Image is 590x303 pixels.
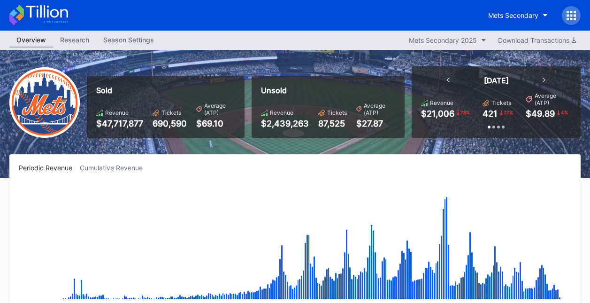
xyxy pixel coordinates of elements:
[503,109,514,116] div: 77 %
[318,119,347,128] div: 87,525
[404,34,491,47] button: Mets Secondary 2025
[161,109,181,116] div: Tickets
[270,109,293,116] div: Revenue
[535,92,571,106] div: Average (ATP)
[19,164,80,172] div: Periodic Revenue
[481,7,555,24] button: Mets Secondary
[9,67,80,138] img: New-York-Mets-Transparent.png
[196,119,235,128] div: $69.10
[483,109,498,119] div: 421
[560,109,569,116] div: 4 %
[484,76,509,85] div: [DATE]
[327,109,347,116] div: Tickets
[204,102,235,116] div: Average (ATP)
[105,109,129,116] div: Revenue
[493,34,581,47] button: Download Transactions
[53,33,96,48] a: Research
[498,36,576,44] div: Download Transactions
[80,164,150,172] div: Cumulative Revenue
[460,109,471,116] div: 78 %
[96,33,161,48] a: Season Settings
[526,109,555,119] div: $49.89
[261,119,309,128] div: $2,439,263
[488,11,538,19] div: Mets Secondary
[261,86,395,95] div: Unsold
[356,119,395,128] div: $27.87
[421,109,454,119] div: $21,006
[364,102,395,116] div: Average (ATP)
[9,33,53,48] a: Overview
[430,99,453,106] div: Revenue
[153,119,187,128] div: 690,590
[409,36,477,44] div: Mets Secondary 2025
[96,86,235,95] div: Sold
[491,99,511,106] div: Tickets
[96,119,143,128] div: $47,717,877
